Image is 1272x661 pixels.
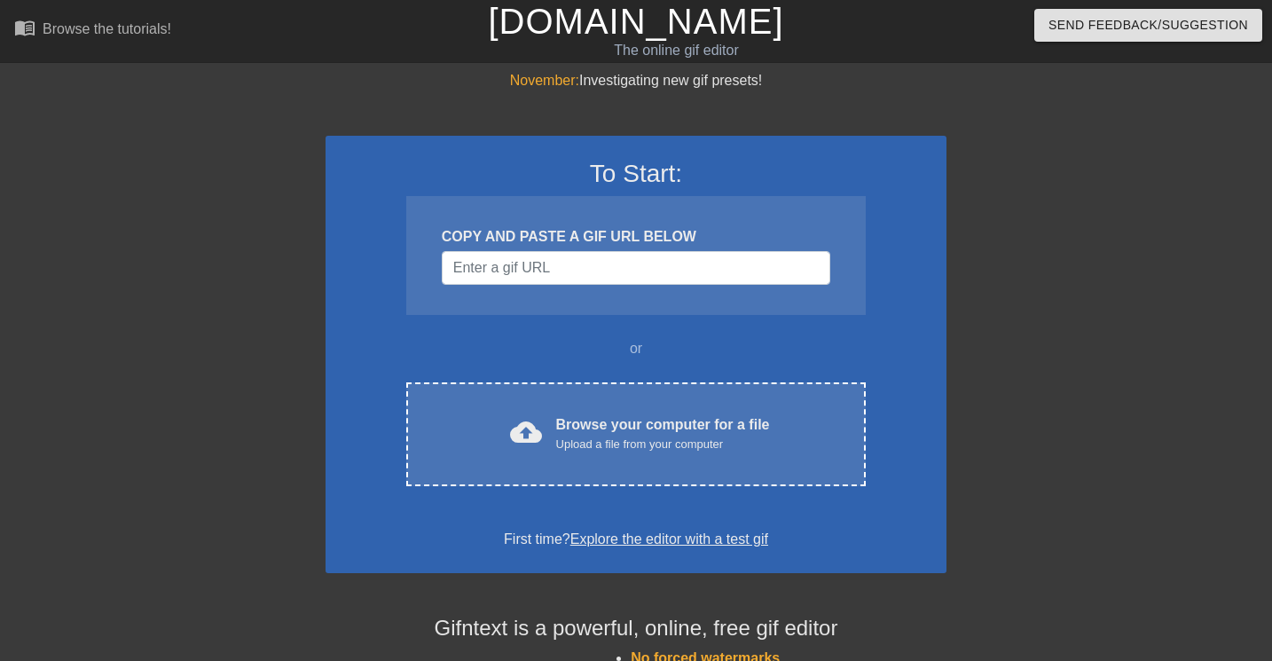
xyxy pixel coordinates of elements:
[14,17,35,38] span: menu_book
[349,159,923,189] h3: To Start:
[1034,9,1262,42] button: Send Feedback/Suggestion
[510,73,579,88] span: November:
[43,21,171,36] div: Browse the tutorials!
[556,414,770,453] div: Browse your computer for a file
[349,529,923,550] div: First time?
[326,70,946,91] div: Investigating new gif presets!
[510,416,542,448] span: cloud_upload
[1048,14,1248,36] span: Send Feedback/Suggestion
[442,251,830,285] input: Username
[14,17,171,44] a: Browse the tutorials!
[556,436,770,453] div: Upload a file from your computer
[570,531,768,547] a: Explore the editor with a test gif
[488,2,783,41] a: [DOMAIN_NAME]
[442,226,830,248] div: COPY AND PASTE A GIF URL BELOW
[372,338,900,359] div: or
[433,40,920,61] div: The online gif editor
[326,616,946,641] h4: Gifntext is a powerful, online, free gif editor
